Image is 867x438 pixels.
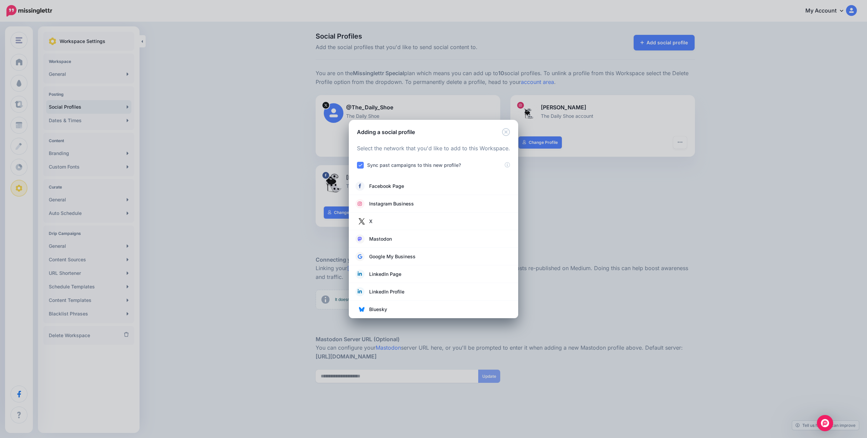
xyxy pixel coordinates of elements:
a: Mastodon [356,234,511,244]
div: Open Intercom Messenger [817,415,833,431]
span: Google My Business [369,253,416,261]
a: Facebook Page [356,181,511,191]
a: LinkedIn Page [356,269,511,279]
span: LinkedIn Profile [369,288,404,296]
button: Close [502,128,510,136]
span: LinkedIn Page [369,270,401,278]
span: Instagram Business [369,200,414,208]
p: Select the network that you'd like to add to this Workspace. [357,144,510,153]
img: twitter.jpg [356,216,367,227]
span: X [369,217,373,225]
h5: Adding a social profile [357,128,415,136]
a: Google My Business [356,252,511,261]
img: bluesky.png [359,307,364,312]
label: Sync past campaigns to this new profile? [367,161,461,169]
a: X [356,217,511,226]
span: Facebook Page [369,182,404,190]
span: Mastodon [369,235,392,243]
a: LinkedIn Profile [356,287,511,297]
span: Bluesky [369,305,387,313]
a: Instagram Business [356,199,511,209]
